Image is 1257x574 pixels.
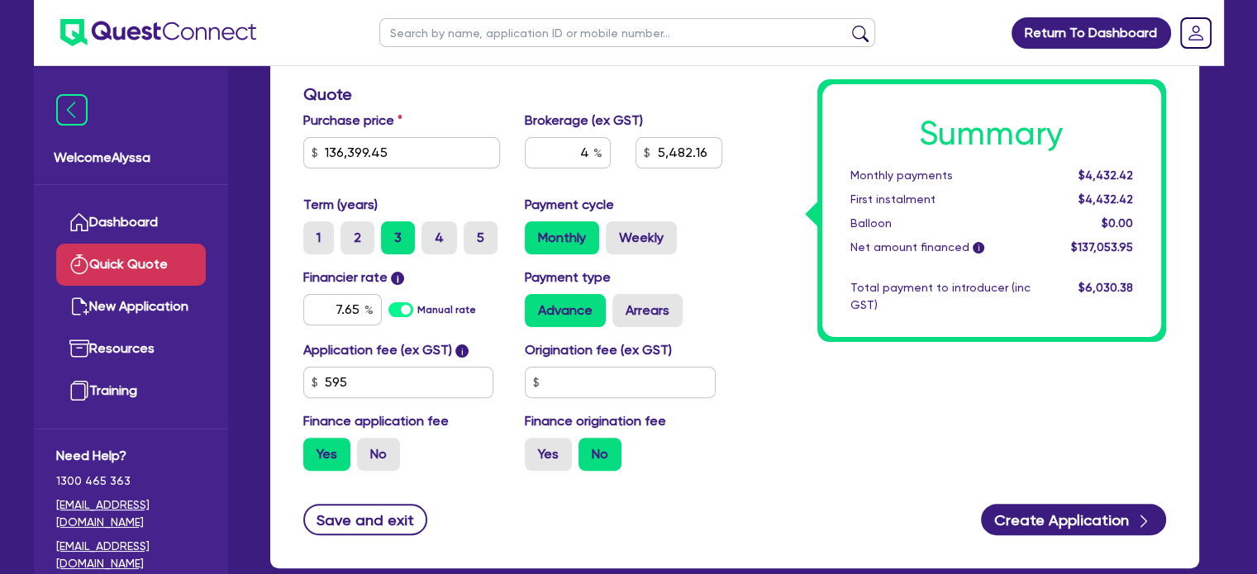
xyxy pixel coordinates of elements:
[464,221,498,254] label: 5
[525,221,599,254] label: Monthly
[455,344,469,358] span: i
[525,111,643,130] label: Brokerage (ex GST)
[54,148,208,168] span: Welcome Alyssa
[56,202,206,244] a: Dashboard
[69,381,89,401] img: training
[303,411,449,431] label: Finance application fee
[525,294,606,327] label: Advance
[381,221,415,254] label: 3
[421,221,457,254] label: 4
[56,286,206,328] a: New Application
[56,244,206,286] a: Quick Quote
[60,19,256,46] img: quest-connect-logo-blue
[56,446,206,466] span: Need Help?
[612,294,683,327] label: Arrears
[56,496,206,531] a: [EMAIL_ADDRESS][DOMAIN_NAME]
[69,339,89,358] img: resources
[56,538,206,572] a: [EMAIL_ADDRESS][DOMAIN_NAME]
[56,328,206,370] a: Resources
[579,438,621,471] label: No
[379,18,875,47] input: Search by name, application ID or mobile number...
[525,268,611,287] label: Payment type
[838,167,1043,184] div: Monthly payments
[850,114,1133,154] h1: Summary
[838,215,1043,232] div: Balloon
[303,438,350,471] label: Yes
[69,254,89,274] img: quick-quote
[357,438,400,471] label: No
[303,111,402,130] label: Purchase price
[525,411,666,431] label: Finance origination fee
[303,504,428,535] button: Save and exit
[1078,192,1132,206] span: $4,432.42
[1078,281,1132,294] span: $6,030.38
[303,268,405,287] label: Financier rate
[56,94,88,126] img: icon-menu-close
[340,221,374,254] label: 2
[1078,168,1132,182] span: $4,432.42
[838,279,1043,314] div: Total payment to introducer (inc GST)
[303,221,334,254] label: 1
[1174,12,1217,55] a: Dropdown toggle
[525,340,672,360] label: Origination fee (ex GST)
[1070,240,1132,254] span: $137,053.95
[56,472,206,490] span: 1300 465 363
[69,296,89,316] img: new-application
[303,195,378,215] label: Term (years)
[838,191,1043,208] div: First instalment
[1012,17,1171,49] a: Return To Dashboard
[838,239,1043,256] div: Net amount financed
[391,272,404,285] span: i
[56,370,206,412] a: Training
[981,504,1166,535] button: Create Application
[525,438,572,471] label: Yes
[525,195,614,215] label: Payment cycle
[303,84,722,104] h3: Quote
[417,302,476,317] label: Manual rate
[973,243,984,254] span: i
[303,340,452,360] label: Application fee (ex GST)
[606,221,677,254] label: Weekly
[1101,216,1132,230] span: $0.00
